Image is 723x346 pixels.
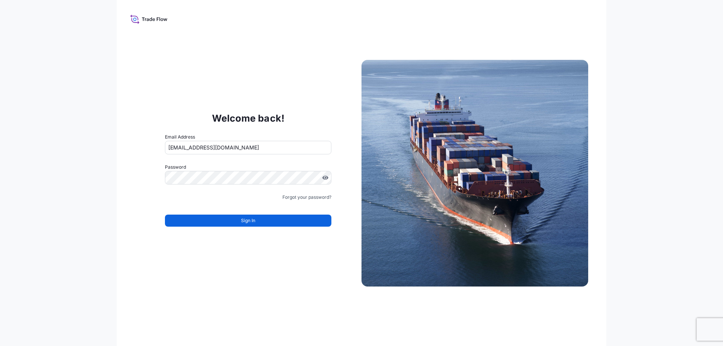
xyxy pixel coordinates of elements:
[165,141,331,154] input: example@gmail.com
[282,194,331,201] a: Forgot your password?
[212,112,285,124] p: Welcome back!
[165,163,331,171] label: Password
[165,215,331,227] button: Sign In
[322,175,328,181] button: Show password
[241,217,255,224] span: Sign In
[165,133,195,141] label: Email Address
[361,60,588,287] img: Ship illustration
